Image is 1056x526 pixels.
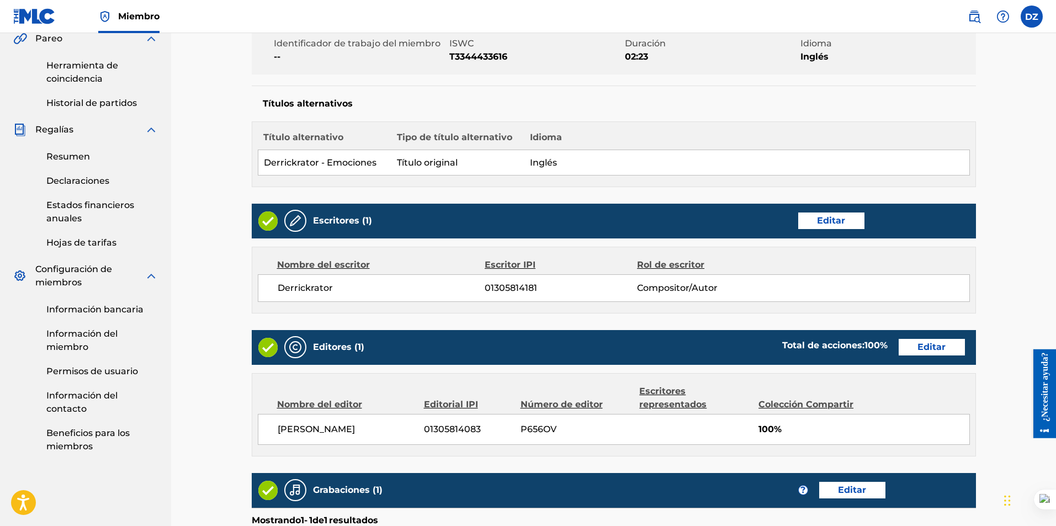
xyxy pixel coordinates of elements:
font: Idioma [800,38,832,49]
img: Logotipo del MLC [13,8,56,24]
iframe: Centro de recursos [1025,349,1056,438]
button: Editar [819,482,885,498]
font: 1 [324,515,327,525]
font: -- [274,51,280,62]
a: Herramienta de coincidencia [46,59,158,86]
font: Miembro [118,11,160,22]
a: Estados financieros anuales [46,199,158,225]
font: 02:23 [625,51,648,62]
font: Mostrando [252,515,301,525]
font: Compositor/Autor [637,283,718,293]
img: Configuración de miembros [13,269,26,283]
font: Herramienta de coincidencia [46,60,118,84]
button: Editar [798,212,864,229]
font: Derrickrator - Emociones [264,157,376,168]
font: Configuración de miembros [35,264,112,288]
font: ¿Necesitar ayuda? [15,3,24,72]
font: 100 [864,340,880,350]
font: Permisos de usuario [46,366,138,376]
font: Pareo [35,33,62,44]
img: Válido [258,338,278,357]
font: Total de acciones: [782,340,864,350]
a: Historial de partidos [46,97,158,110]
font: % [880,340,888,350]
img: Pareo [13,32,27,45]
font: T3344433616 [449,51,507,62]
img: Grabaciones [289,484,302,497]
font: Escritores representados [639,386,707,410]
font: Editores [313,342,352,352]
font: Duración [625,38,666,49]
font: Número de editor [521,399,603,410]
img: Editores [289,341,302,354]
font: Inglés [800,51,829,62]
img: buscar [968,10,981,23]
font: Resumen [46,151,90,162]
font: 1 [301,515,304,525]
font: Título original [397,157,458,168]
font: Tipo de título alternativo [397,132,512,142]
font: ISWC [449,38,474,49]
img: Regalías [13,123,26,136]
font: [PERSON_NAME] [278,424,355,434]
font: Hojas de tarifas [46,237,116,248]
font: Editar [838,485,866,495]
a: Información del contacto [46,389,158,416]
div: Ayuda [992,6,1014,28]
img: Válido [258,211,278,231]
font: Colección Compartir [758,399,853,410]
font: Regalías [35,124,73,135]
font: 1 [309,515,312,525]
font: Derrickrator [278,283,333,293]
a: Información bancaria [46,303,158,316]
font: (1) [373,485,383,495]
font: resultados [329,515,378,525]
font: Editorial IPI [424,399,478,410]
font: Editar [917,342,946,352]
a: Resumen [46,150,158,163]
font: Identificador de trabajo del miembro [274,38,441,49]
font: P656OV [521,424,556,434]
font: Nombre del editor [277,399,362,410]
div: Menú de usuario [1021,6,1043,28]
font: - [304,515,307,525]
a: Permisos de usuario [46,365,158,378]
font: Escritores [313,215,359,226]
button: Editar [899,339,965,355]
font: Estados financieros anuales [46,200,134,224]
a: Declaraciones [46,174,158,188]
img: expandir [145,32,158,45]
font: de [312,515,324,525]
font: (1) [362,215,372,226]
img: expandir [145,123,158,136]
a: Búsqueda pública [963,6,985,28]
div: Arrastrar [1004,484,1011,517]
a: Beneficios para los miembros [46,427,158,453]
font: Idioma [530,132,562,142]
img: Titular de los derechos superior [98,10,112,23]
font: ? [800,485,805,495]
font: 100% [758,424,782,434]
iframe: Widget de chat [1001,473,1056,526]
font: Inglés [530,157,557,168]
font: Grabaciones [313,485,370,495]
font: Beneficios para los miembros [46,428,130,451]
font: Editar [817,215,845,226]
font: Información del contacto [46,390,118,414]
font: Información bancaria [46,304,144,315]
font: 01305814083 [424,424,481,434]
font: Rol de escritor [637,259,704,270]
font: Historial de partidos [46,98,137,108]
font: Escritor IPI [485,259,535,270]
img: expandir [145,269,158,283]
font: Nombre del escritor [277,259,370,270]
a: Información del miembro [46,327,158,354]
font: Información del miembro [46,328,118,352]
font: 01305814181 [485,283,537,293]
font: Título alternativo [263,132,343,142]
img: Válido [258,481,278,500]
img: Escritores [289,214,302,227]
img: ayuda [996,10,1010,23]
a: Hojas de tarifas [46,236,158,249]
